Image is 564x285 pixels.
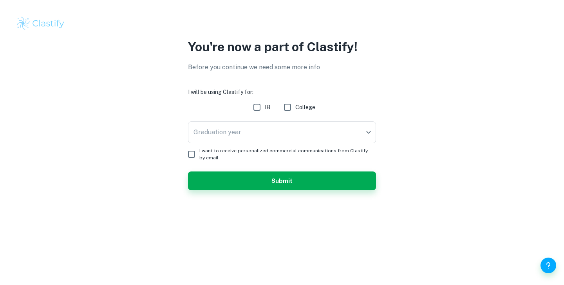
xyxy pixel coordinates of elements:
p: Before you continue we need some more info [188,63,376,72]
h6: I will be using Clastify for: [188,88,376,96]
button: Submit [188,171,376,190]
span: I want to receive personalized commercial communications from Clastify by email. [199,147,370,161]
span: IB [265,103,270,112]
a: Clastify logo [16,16,548,31]
img: Clastify logo [16,16,65,31]
span: College [295,103,315,112]
button: Help and Feedback [540,258,556,273]
p: You're now a part of Clastify! [188,38,376,56]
